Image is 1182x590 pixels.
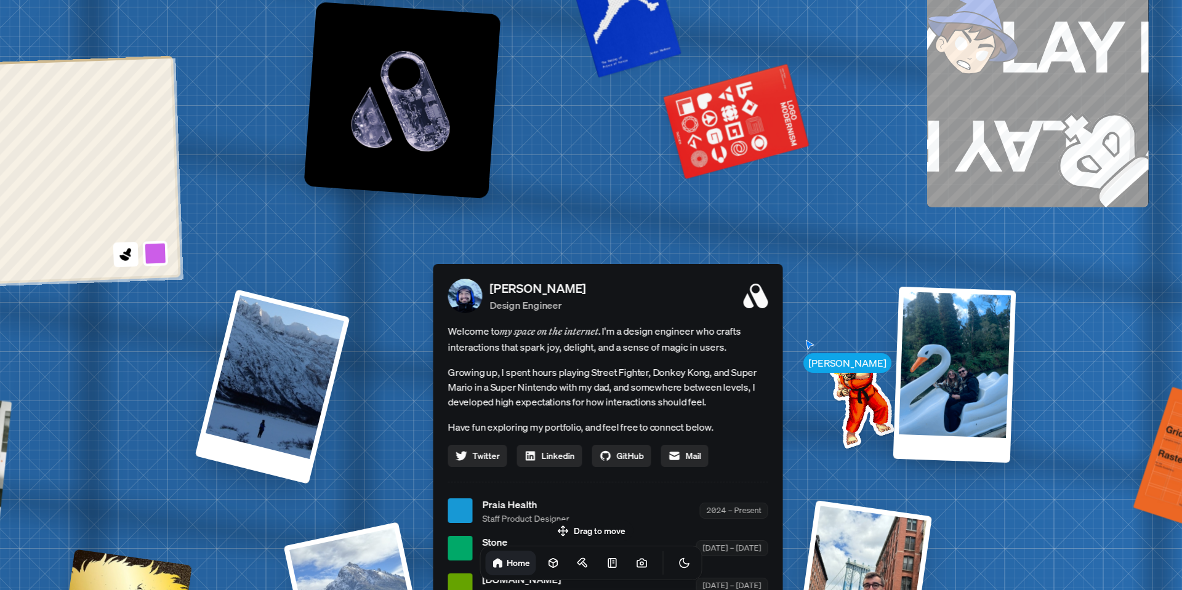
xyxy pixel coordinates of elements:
[797,337,922,461] img: Profile example
[696,540,768,556] div: [DATE] – [DATE]
[661,444,709,466] a: Mail
[672,551,697,575] button: Toggle Theme
[592,444,651,466] a: GitHub
[448,278,483,313] img: Profile Picture
[700,503,768,518] div: 2024 – Present
[448,364,768,409] p: Growing up, I spent hours playing Street Fighter, Donkey Kong, and Super Mario in a Super Nintend...
[490,279,586,297] p: [PERSON_NAME]
[500,324,602,337] em: my space on the internet.
[507,557,530,568] h1: Home
[473,449,500,462] span: Twitter
[304,1,501,198] img: Logo variation 1
[448,322,768,354] span: Welcome to I'm a design engineer who crafts interactions that spark joy, delight, and a sense of ...
[486,551,536,575] a: Home
[686,449,701,462] span: Mail
[448,444,507,466] a: Twitter
[483,496,569,511] span: Praia Health
[448,418,768,434] p: Have fun exploring my portfolio, and feel free to connect below.
[517,444,582,466] a: Linkedin
[490,297,586,312] p: Design Engineer
[483,511,569,524] span: Staff Product Designer
[542,449,575,462] span: Linkedin
[617,449,644,462] span: GitHub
